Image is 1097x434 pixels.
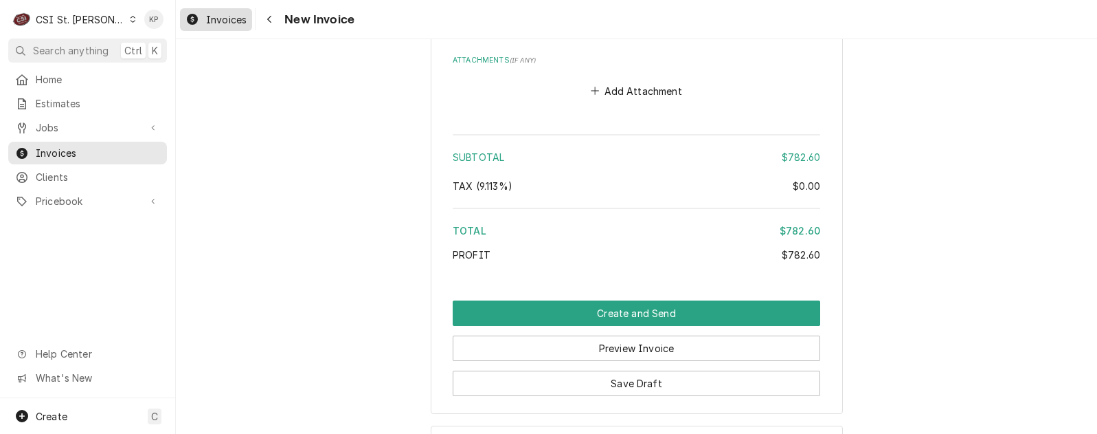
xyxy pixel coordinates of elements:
div: Subtotal [453,150,820,164]
a: Go to Help Center [8,343,167,365]
div: Tax [453,179,820,193]
span: Invoices [36,146,160,160]
span: Estimates [36,96,160,111]
span: Ctrl [124,43,142,58]
a: Estimates [8,92,167,115]
div: Button Group Row [453,361,820,396]
button: Navigate back [258,8,280,30]
a: Go to What's New [8,367,167,389]
span: New Invoice [280,10,354,29]
span: Total [453,225,486,237]
span: Tax ( 9.113% ) [453,180,512,192]
div: Profit [453,248,820,262]
span: Search anything [33,43,109,58]
a: Invoices [180,8,252,31]
div: Attachments [453,55,820,100]
a: Go to Pricebook [8,190,167,213]
span: Invoices [206,12,247,27]
span: Home [36,72,160,87]
span: Help Center [36,347,159,361]
div: Button Group [453,301,820,396]
span: C [151,409,158,424]
button: Preview Invoice [453,336,820,361]
div: Amount Summary [453,129,820,272]
div: Total [453,224,820,238]
div: C [12,10,32,29]
div: $782.60 [780,224,820,238]
span: Subtotal [453,151,504,163]
div: Button Group Row [453,301,820,326]
div: Kym Parson's Avatar [144,10,163,29]
span: Clients [36,170,160,184]
div: Button Group Row [453,326,820,361]
button: Add Attachment [589,81,685,100]
span: Profit [453,249,490,261]
div: $0.00 [793,179,820,193]
label: Attachments [453,55,820,66]
div: KP [144,10,163,29]
span: Pricebook [36,194,139,208]
span: What's New [36,371,159,385]
div: $782.60 [782,150,820,164]
button: Create and Send [453,301,820,326]
div: CSI St. [PERSON_NAME] [36,12,125,27]
button: Save Draft [453,371,820,396]
span: Create [36,411,67,422]
span: K [152,43,158,58]
a: Home [8,68,167,91]
span: Jobs [36,120,139,135]
a: Go to Jobs [8,116,167,139]
span: ( if any ) [510,56,536,64]
button: Search anythingCtrlK [8,39,167,63]
div: CSI St. Louis's Avatar [12,10,32,29]
a: Invoices [8,142,167,164]
span: $782.60 [782,249,820,261]
a: Clients [8,166,167,188]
